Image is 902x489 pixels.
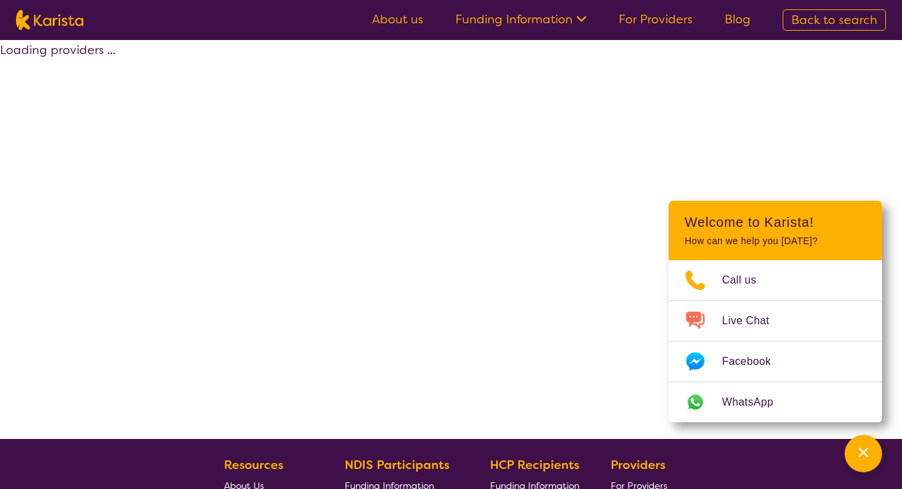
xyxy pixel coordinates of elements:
[845,435,882,472] button: Channel Menu
[16,10,83,30] img: Karista logo
[669,201,882,422] div: Channel Menu
[224,457,283,473] b: Resources
[722,352,787,372] span: Facebook
[685,214,866,230] h2: Welcome to Karista!
[619,11,693,27] a: For Providers
[611,457,665,473] b: Providers
[685,235,866,247] p: How can we help you [DATE]?
[722,392,789,412] span: WhatsApp
[722,270,773,290] span: Call us
[372,11,423,27] a: About us
[783,9,886,31] a: Back to search
[490,457,579,473] b: HCP Recipients
[669,382,882,422] a: Web link opens in a new tab.
[455,11,587,27] a: Funding Information
[725,11,751,27] a: Blog
[791,12,877,28] span: Back to search
[669,260,882,422] ul: Choose channel
[345,457,449,473] b: NDIS Participants
[722,311,785,331] span: Live Chat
